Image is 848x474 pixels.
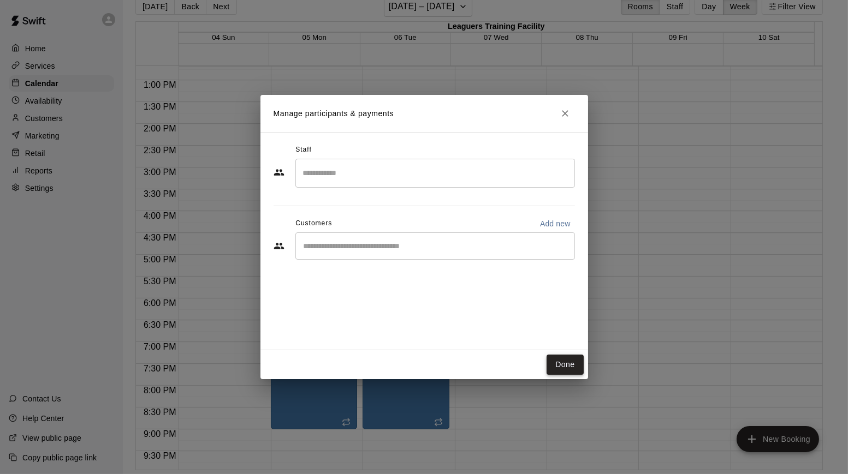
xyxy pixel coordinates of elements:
[274,241,284,251] svg: Customers
[295,141,311,159] span: Staff
[274,167,284,178] svg: Staff
[295,232,575,260] div: Start typing to search customers...
[295,215,332,232] span: Customers
[540,218,571,229] p: Add new
[274,108,394,119] p: Manage participants & payments
[295,159,575,188] div: Search staff
[547,355,583,375] button: Done
[536,215,575,232] button: Add new
[555,104,575,123] button: Close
